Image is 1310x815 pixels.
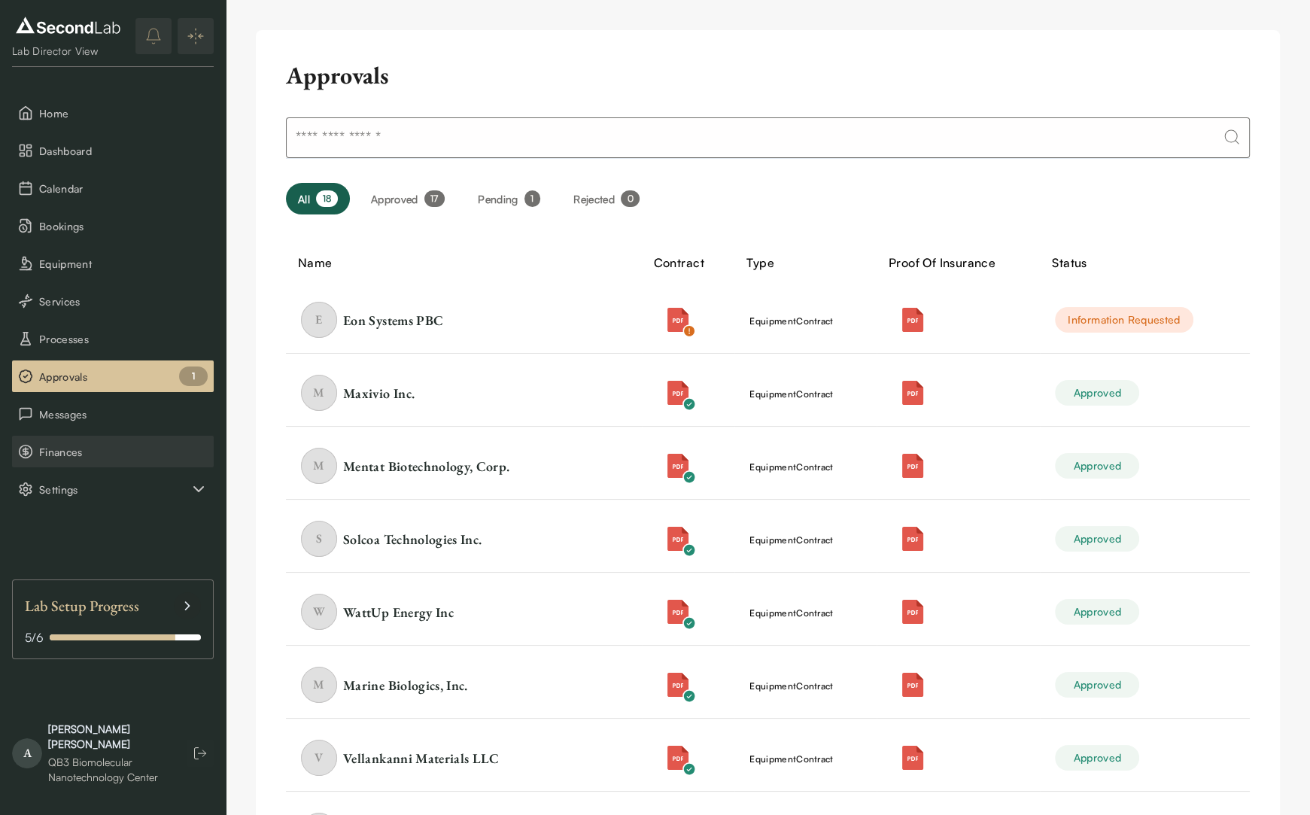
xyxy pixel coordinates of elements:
[524,190,540,207] div: 1
[734,245,877,281] th: Type
[901,673,925,697] img: Attachment icon for pdf
[666,673,690,697] img: Attachment icon for pdf
[1055,380,1139,406] div: Approved
[657,737,699,779] button: Attachment icon for pdfCheck icon for pdf
[301,302,627,338] a: item Eon Systems PBC
[12,248,214,279] button: Equipment
[12,14,124,38] img: logo
[12,738,42,768] span: A
[682,397,696,411] img: Check icon for pdf
[343,530,482,549] div: Solcoa Technologies Inc.
[301,375,337,411] span: M
[301,448,627,484] a: item Mentat Biotechnology, Corp.
[301,375,627,411] a: item Maxivio Inc.
[666,454,690,478] img: Attachment icon for pdf
[901,527,925,551] img: Attachment icon for pdf
[301,302,337,338] span: E
[39,331,208,347] span: Processes
[1055,745,1139,771] div: Approved
[39,181,208,196] span: Calendar
[286,245,642,281] th: Name
[39,482,190,497] span: Settings
[901,454,925,478] img: Attachment icon for pdf
[424,190,445,207] div: 17
[12,97,214,129] button: Home
[12,210,214,242] button: Bookings
[657,445,699,487] button: Attachment icon for pdfCheck icon for pdf
[39,369,208,385] span: Approvals
[621,190,640,207] div: 0
[301,740,627,776] div: item Vellankanni Materials LLC
[343,603,454,622] div: WattUp Energy Inc
[12,285,214,317] button: Services
[901,308,925,332] img: Attachment icon for pdf
[1055,672,1139,698] div: Approved
[1055,599,1139,625] div: Approved
[642,245,735,281] th: Contract
[901,600,925,624] img: Attachment icon for pdf
[657,372,699,414] button: Attachment icon for pdfCheck icon for pdf
[682,470,696,484] img: Check icon for pdf
[12,436,214,467] button: Finances
[39,406,208,422] span: Messages
[301,521,627,557] a: item Solcoa Technologies Inc.
[749,461,833,473] span: equipment Contract
[682,616,696,630] img: Check icon for pdf
[343,311,443,330] div: Eon Systems PBC
[316,190,338,207] div: 18
[877,245,1040,281] th: Proof Of Insurance
[682,324,696,338] img: Check icon for pdf
[343,749,500,768] div: Vellankanni Materials LLC
[48,755,172,785] div: QB3 Biomolecular Nanotechnology Center
[39,143,208,159] span: Dashboard
[666,527,690,551] img: Attachment icon for pdf
[682,762,696,776] img: Check icon for pdf
[343,457,509,476] div: Mentat Biotechnology, Corp.
[657,664,699,706] button: Attachment icon for pdfCheck icon for pdf
[178,18,214,54] button: Expand/Collapse sidebar
[12,135,214,166] button: Dashboard
[749,607,833,619] span: equipment Contract
[39,293,208,309] span: Services
[187,740,214,767] button: Log out
[343,676,468,695] div: Marine Biologics, Inc.
[359,183,457,214] button: Filter Approved bookings
[301,667,627,703] a: item Marine Biologics, Inc.
[666,600,690,624] img: Attachment icon for pdf
[301,594,627,630] a: item WattUp Energy Inc
[135,18,172,54] button: notifications
[12,172,214,204] li: Calendar
[301,594,337,630] span: W
[286,60,389,90] h2: Approvals
[12,360,214,392] button: Approvals
[12,473,214,505] div: Settings sub items
[48,722,172,752] div: [PERSON_NAME] [PERSON_NAME]
[749,534,833,546] span: equipment Contract
[901,746,925,770] img: Attachment icon for pdf
[901,381,925,405] img: Attachment icon for pdf
[657,299,699,341] button: Attachment icon for pdfCheck icon for pdf
[666,308,690,332] img: Attachment icon for pdf
[12,398,214,430] a: Messages
[561,183,652,214] button: Filter Rejected bookings
[12,473,214,505] button: Settings
[1055,307,1193,333] div: Information Requested
[749,753,833,765] span: equipment Contract
[1040,245,1250,281] th: Status
[12,323,214,354] button: Processes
